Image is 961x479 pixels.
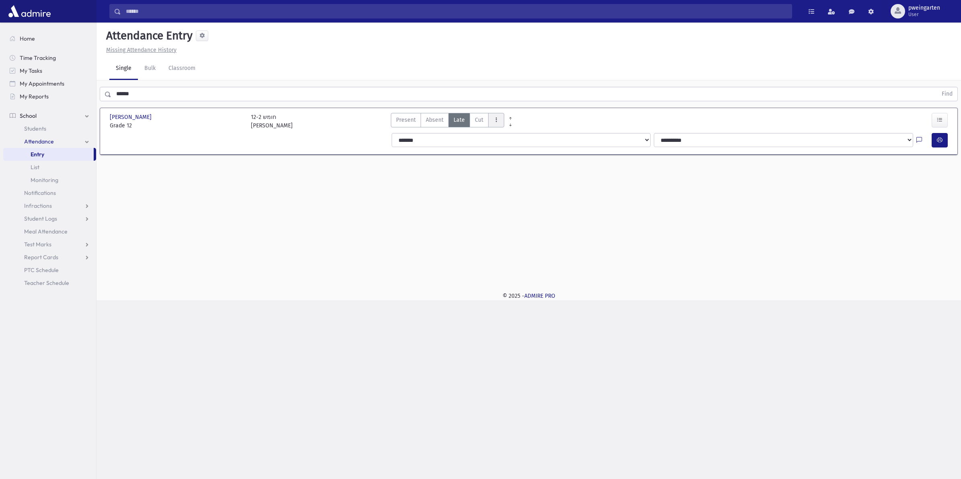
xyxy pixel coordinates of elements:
u: Missing Attendance History [106,47,177,53]
a: Meal Attendance [3,225,96,238]
a: PTC Schedule [3,264,96,276]
a: Infractions [3,199,96,212]
div: © 2025 - [109,292,948,300]
a: Attendance [3,135,96,148]
a: Notifications [3,186,96,199]
span: Absent [426,116,444,124]
span: PTC Schedule [24,266,59,274]
span: Meal Attendance [24,228,68,235]
span: pweingarten [908,5,940,11]
a: Entry [3,148,94,161]
a: Bulk [138,57,162,80]
a: Time Tracking [3,51,96,64]
a: ADMIRE PRO [524,293,555,299]
h5: Attendance Entry [103,29,193,43]
div: 12-2 חומש [PERSON_NAME] [251,113,293,130]
span: User [908,11,940,18]
input: Search [121,4,792,18]
a: List [3,161,96,174]
span: Cut [475,116,483,124]
a: Monitoring [3,174,96,186]
span: My Appointments [20,80,64,87]
span: Student Logs [24,215,57,222]
span: Report Cards [24,254,58,261]
span: My Reports [20,93,49,100]
a: My Appointments [3,77,96,90]
span: Late [454,116,465,124]
span: Entry [31,151,44,158]
a: Test Marks [3,238,96,251]
a: School [3,109,96,122]
span: School [20,112,37,119]
span: Present [396,116,416,124]
span: Time Tracking [20,54,56,61]
span: Students [24,125,46,132]
span: Home [20,35,35,42]
a: Classroom [162,57,202,80]
span: Infractions [24,202,52,209]
span: Attendance [24,138,54,145]
span: Monitoring [31,176,58,184]
span: [PERSON_NAME] [110,113,153,121]
a: Missing Attendance History [103,47,177,53]
div: AttTypes [391,113,504,130]
button: Find [937,87,957,101]
a: Single [109,57,138,80]
a: My Tasks [3,64,96,77]
span: Test Marks [24,241,51,248]
span: List [31,164,39,171]
span: Teacher Schedule [24,279,69,287]
a: Report Cards [3,251,96,264]
span: Notifications [24,189,56,197]
span: My Tasks [20,67,42,74]
a: My Reports [3,90,96,103]
span: Grade 12 [110,121,243,130]
a: Students [3,122,96,135]
a: Teacher Schedule [3,276,96,289]
a: Student Logs [3,212,96,225]
img: AdmirePro [6,3,53,19]
a: Home [3,32,96,45]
